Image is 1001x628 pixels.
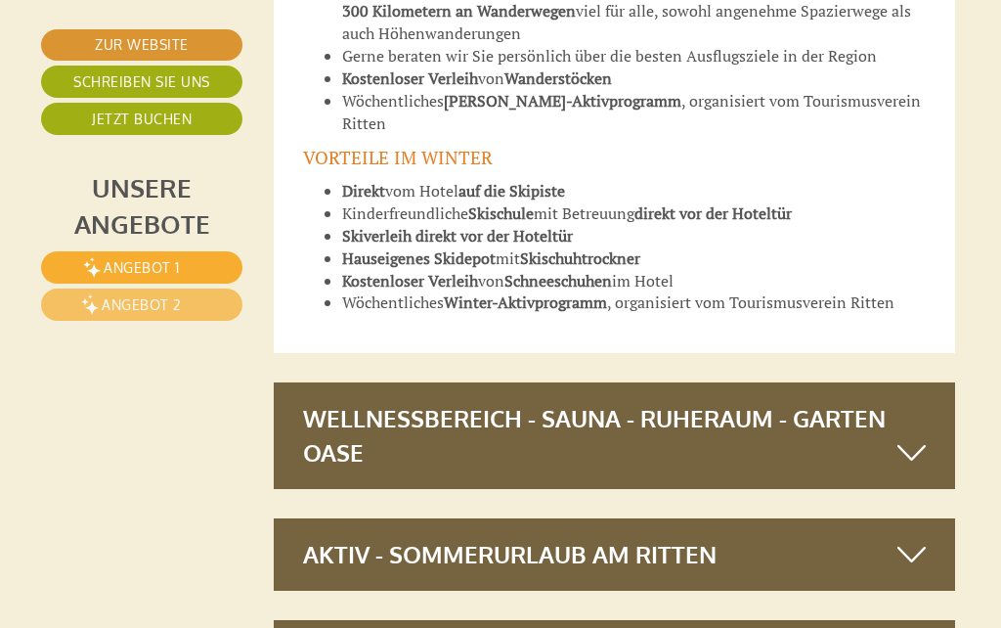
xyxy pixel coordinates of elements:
div: Berghotel Zum Zirm [30,58,321,73]
button: Senden [509,517,624,550]
strong: Hauseigenes Skidepot [342,247,496,269]
li: Kinderfreundliche mit Betreuung [342,202,927,225]
strong: Kostenloser Verleih [342,270,478,292]
span: Angebot 2 [102,296,182,313]
small: 22:04 [30,96,321,110]
strong: Kostenloser Verleih [342,67,478,89]
li: Gerne beraten wir Sie persönlich über die besten Ausflugsziele in der Region [342,45,927,67]
strong: Schneeschuhen [504,270,612,292]
li: mit [342,247,927,270]
span: VORTEILE IM WINTER [303,146,493,169]
a: Schreiben Sie uns [41,66,242,98]
li: Wöchentliches , organisiert vom Tourismusverein Ritten [342,292,927,314]
div: Guten Tag, wie können wir Ihnen helfen? [16,54,330,113]
strong: direkt vor der Hoteltür [634,202,792,224]
strong: Skiverleih direkt vor der Hoteltür [342,225,573,247]
strong: Wanderstöcken [504,67,612,89]
strong: [PERSON_NAME]-Aktivprogramm [444,90,681,112]
li: von im Hotel [342,270,927,292]
strong: Skischule [468,202,534,224]
strong: auf die Skipiste [458,180,565,202]
a: Zur Website [41,29,242,61]
li: vom Hotel [342,180,927,202]
div: Wellnessbereich - Sauna - Ruheraum - Garten Oase [274,382,956,489]
strong: Skischuhtrockner [520,247,640,269]
strong: Winter-Aktivprogramm [444,292,607,313]
li: Wöchentliches , organisiert vom Tourismusverein Ritten [342,90,927,135]
strong: Direkt [342,180,385,202]
div: Unsere Angebote [41,169,242,242]
div: Aktiv - Sommerurlaub am Ritten [274,518,956,591]
li: von [342,67,927,90]
span: Angebot 1 [104,259,180,276]
a: Jetzt buchen [41,103,242,135]
div: [DATE] [277,16,348,49]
